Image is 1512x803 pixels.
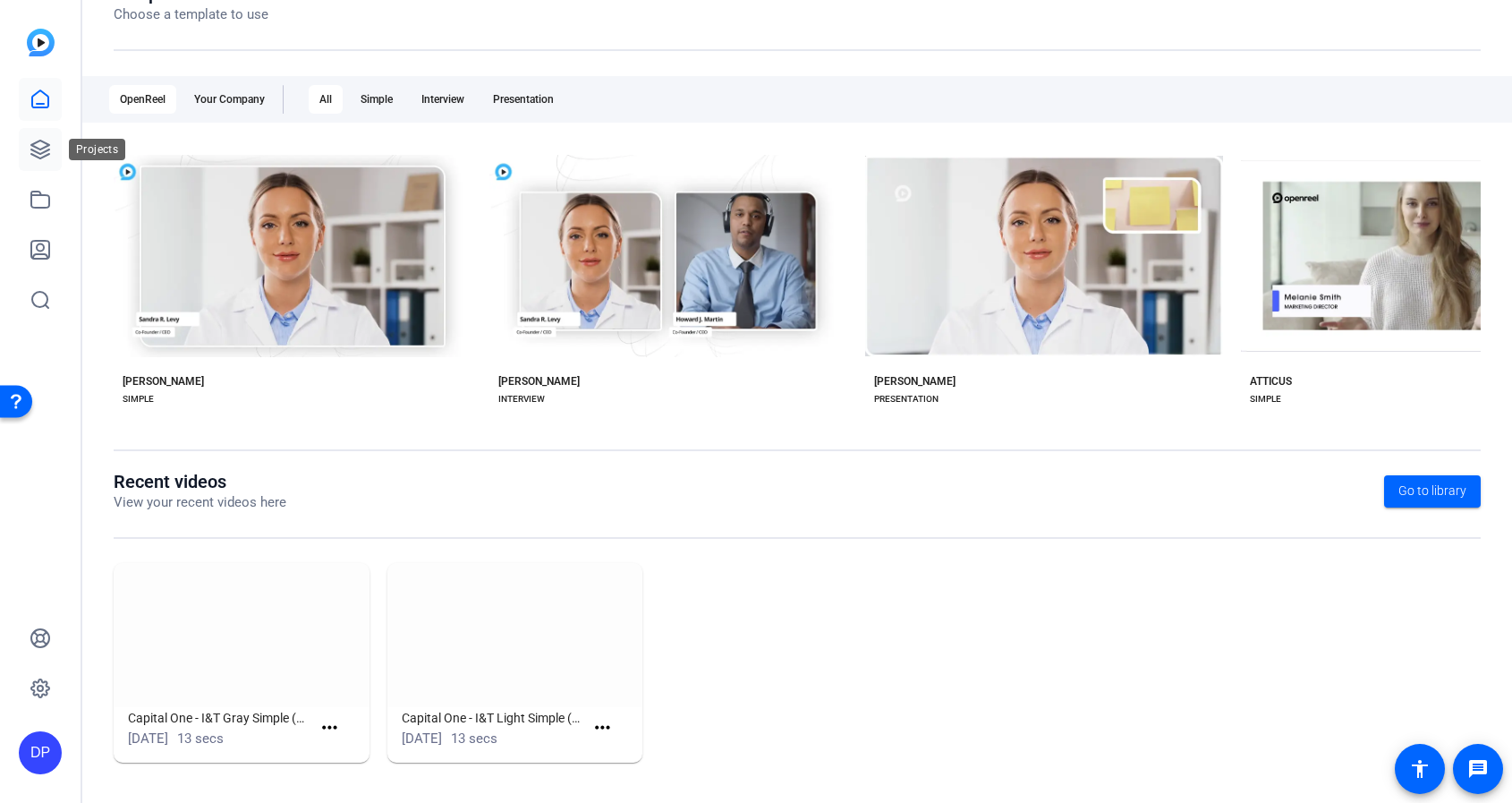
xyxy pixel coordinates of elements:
div: ATTICUS [1250,374,1292,389]
h1: Capital One - I&T Gray Simple (49740) [128,707,311,729]
p: View your recent videos here [114,492,286,513]
div: [PERSON_NAME] [498,374,580,389]
h1: Recent videos [114,471,286,492]
div: All [309,85,343,114]
mat-icon: more_horiz [319,717,341,739]
img: Capital One - I&T Gray Simple (49740) [114,563,370,707]
mat-icon: accessibility [1409,758,1431,780]
mat-icon: message [1467,758,1489,780]
div: Presentation [482,85,565,114]
div: [PERSON_NAME] [874,374,956,389]
a: Go to library [1384,475,1481,508]
h1: Capital One - I&T Light Simple (49738) [402,707,585,729]
span: Go to library [1398,482,1466,500]
div: DP [19,731,62,774]
div: Your Company [183,85,276,114]
div: SIMPLE [1250,392,1281,406]
span: 13 secs [451,730,497,747]
span: 13 secs [177,730,224,747]
div: Projects [69,139,125,160]
div: [PERSON_NAME] [123,374,204,389]
p: Choose a template to use [114,4,268,25]
div: INTERVIEW [498,392,545,406]
div: Simple [350,85,403,114]
span: [DATE] [128,730,168,747]
div: Interview [411,85,475,114]
img: blue-gradient.svg [27,29,55,56]
img: Capital One - I&T Light Simple (49738) [387,563,643,707]
span: [DATE] [402,730,442,747]
div: SIMPLE [123,392,154,406]
mat-icon: more_horiz [591,717,614,739]
div: PRESENTATION [874,392,939,406]
div: OpenReel [109,85,176,114]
